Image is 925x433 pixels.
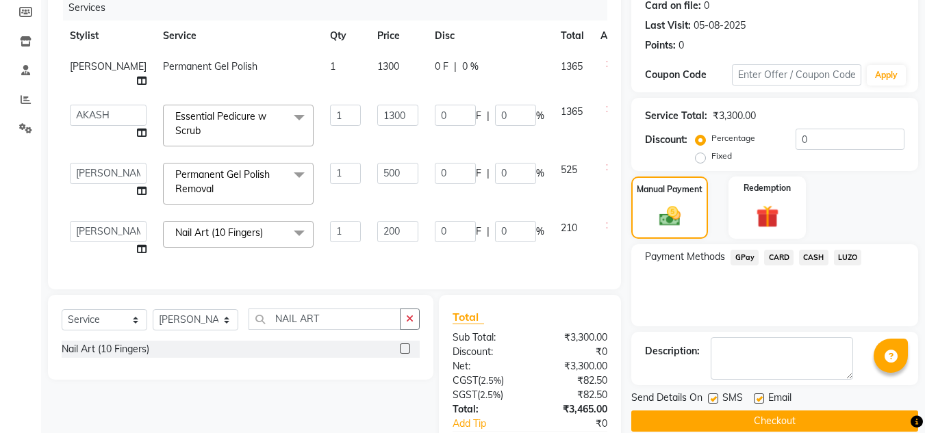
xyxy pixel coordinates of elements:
[553,21,592,51] th: Total
[834,250,862,265] span: LUZO
[442,388,530,402] div: ( )
[652,204,687,228] img: _cash.svg
[645,344,700,358] div: Description:
[377,60,399,73] span: 1300
[62,342,149,356] div: Nail Art (10 Fingers)
[201,124,207,137] a: x
[749,202,786,231] img: _gift.svg
[694,18,746,33] div: 05-08-2025
[249,309,401,330] input: Search or Scan
[480,389,500,400] span: 2.5%
[530,359,618,373] div: ₹3,300.00
[561,105,583,118] span: 1365
[561,222,577,234] span: 210
[62,21,155,51] th: Stylist
[645,38,676,53] div: Points:
[732,64,861,86] input: Enter Offer / Coupon Code
[175,110,266,137] span: Essential Pedicure w Scrub
[163,60,257,73] span: Permanent Gel Polish
[645,133,687,147] div: Discount:
[799,250,828,265] span: CASH
[744,182,791,194] label: Redemption
[427,21,553,51] th: Disc
[530,345,618,359] div: ₹0
[454,60,457,74] span: |
[453,310,484,324] span: Total
[631,410,918,432] button: Checkout
[711,150,732,162] label: Fixed
[530,402,618,417] div: ₹3,465.00
[711,132,755,144] label: Percentage
[263,226,269,239] a: x
[731,250,759,265] span: GPay
[435,60,448,74] span: 0 F
[462,60,479,74] span: 0 %
[530,330,618,345] div: ₹3,300.00
[476,166,481,181] span: F
[592,21,637,51] th: Action
[155,21,322,51] th: Service
[545,417,618,431] div: ₹0
[476,109,481,123] span: F
[214,183,220,195] a: x
[476,224,481,239] span: F
[631,391,702,408] span: Send Details On
[330,60,335,73] span: 1
[768,391,791,408] span: Email
[487,109,490,123] span: |
[645,68,731,82] div: Coupon Code
[713,109,756,123] div: ₹3,300.00
[645,109,707,123] div: Service Total:
[536,166,544,181] span: %
[561,163,577,176] span: 525
[487,224,490,239] span: |
[487,166,490,181] span: |
[442,402,530,417] div: Total:
[530,388,618,402] div: ₹82.50
[175,168,270,195] span: Permanent Gel Polish Removal
[453,374,478,386] span: CGST
[536,224,544,239] span: %
[175,226,263,239] span: Nail Art (10 Fingers)
[453,389,477,401] span: SGST
[530,373,618,388] div: ₹82.50
[679,38,684,53] div: 0
[442,417,544,431] a: Add Tip
[561,60,583,73] span: 1365
[369,21,427,51] th: Price
[764,250,794,265] span: CARD
[442,345,530,359] div: Discount:
[442,373,530,388] div: ( )
[867,65,906,86] button: Apply
[536,109,544,123] span: %
[322,21,369,51] th: Qty
[645,250,725,264] span: Payment Methods
[637,183,702,196] label: Manual Payment
[442,330,530,345] div: Sub Total:
[70,60,147,73] span: [PERSON_NAME]
[645,18,691,33] div: Last Visit:
[722,391,743,408] span: SMS
[442,359,530,373] div: Net:
[481,375,501,386] span: 2.5%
